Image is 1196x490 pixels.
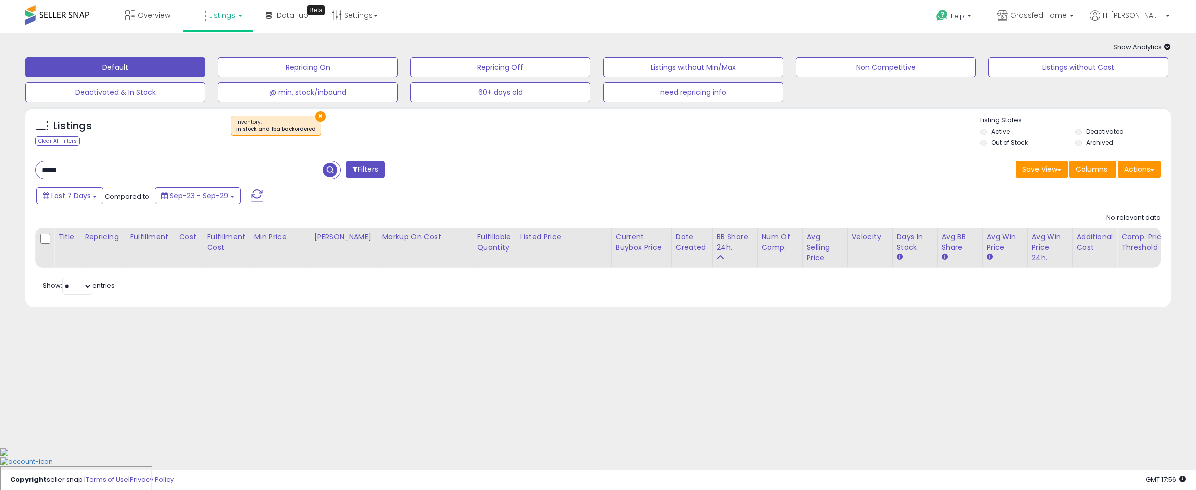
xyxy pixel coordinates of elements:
[64,328,72,336] button: Start recording
[951,12,964,20] span: Help
[218,57,398,77] button: Repricing On
[58,232,76,242] div: Title
[1118,161,1161,178] button: Actions
[410,57,590,77] button: Repricing Off
[603,82,783,102] button: need repricing info
[29,6,45,22] img: Profile image for Elias
[8,141,192,269] div: Adam says…
[170,191,228,201] span: Sep-23 - Sep-29
[762,232,798,253] div: Num of Comp.
[8,141,164,261] div: Hey [PERSON_NAME]. You'll want to double-click on the min/max.Let me know if you encounter issues.
[16,147,156,167] div: Hey [PERSON_NAME]. You'll want to double-click on the min/max.
[157,4,176,23] button: Home
[32,328,40,336] button: Emoji picker
[7,4,26,23] button: go back
[980,116,1171,125] p: Listing States:
[410,82,590,102] button: 60+ days old
[254,232,305,242] div: Min Price
[36,187,103,204] button: Last 7 Days
[85,232,121,242] div: Repricing
[179,232,199,242] div: Cost
[928,2,981,33] a: Help
[987,253,993,262] small: Avg Win Price.
[314,232,373,242] div: [PERSON_NAME]
[16,289,156,299] div: Hi [PERSON_NAME],
[16,328,24,336] button: Upload attachment
[1076,164,1107,174] span: Columns
[1077,232,1113,253] div: Additional Cost
[35,136,80,146] div: Clear All Filters
[936,9,948,22] i: Get Help
[1106,213,1161,223] div: No relevant data
[25,82,205,102] button: Deactivated & In Stock
[796,57,976,77] button: Non Competitive
[1016,161,1068,178] button: Save View
[138,10,170,20] span: Overview
[1113,42,1171,52] span: Show Analytics
[16,303,156,342] div: The double-click is deceiving. We get this question a lot and will eventually update it. Were you...
[942,232,978,253] div: Avg BB Share
[382,232,468,242] div: Markup on Cost
[477,232,511,253] div: Fulfillable Quantity
[603,57,783,77] button: Listings without Min/Max
[236,118,316,133] span: Inventory :
[1121,232,1173,253] div: Comp. Price Threshold
[988,57,1168,77] button: Listings without Cost
[48,328,56,336] button: Gif picker
[1103,10,1163,20] span: Hi [PERSON_NAME]
[852,232,888,242] div: Velocity
[51,191,91,201] span: Last 7 Days
[807,232,843,263] div: Avg Selling Price
[676,232,708,253] div: Date Created
[130,232,170,242] div: Fulfillment
[176,4,194,22] div: Close
[105,192,151,201] span: Compared to:
[1069,161,1116,178] button: Columns
[49,5,114,13] h1: [PERSON_NAME]
[942,253,948,262] small: Avg BB Share.
[8,283,164,364] div: Hi [PERSON_NAME],The double-click is deceiving. We get this question a lot and will eventually up...
[315,111,326,122] button: ×
[43,281,115,290] span: Show: entries
[520,232,607,242] div: Listed Price
[16,245,156,255] div: Let me know if you encounter issues.
[8,269,192,283] div: [DATE]
[1086,127,1124,136] label: Deactivated
[991,127,1010,136] label: Active
[9,307,192,324] textarea: Message…
[717,232,753,253] div: BB Share 24h.
[53,119,92,133] h5: Listings
[1010,10,1067,20] span: Grassfed Home
[991,138,1028,147] label: Out of Stock
[307,5,325,15] div: Tooltip anchor
[25,57,205,77] button: Default
[1086,138,1113,147] label: Archived
[897,232,933,253] div: Days In Stock
[616,232,667,253] div: Current Buybox Price
[987,232,1023,253] div: Avg Win Price
[155,187,241,204] button: Sep-23 - Sep-29
[172,324,188,340] button: Send a message…
[277,10,308,20] span: DataHub
[44,108,184,127] div: Doesn't seem like i'm able to edit min and max on my walmart listings
[1032,232,1068,263] div: Avg Win Price 24h.
[897,253,903,262] small: Days In Stock.
[218,82,398,102] button: @ min, stock/inbound
[8,283,192,382] div: Elias says…
[49,13,100,23] p: Active 45m ago
[236,126,316,133] div: in stock and fba backordered
[209,10,235,20] span: Listings
[1090,10,1170,33] a: Hi [PERSON_NAME]
[378,228,473,268] th: The percentage added to the cost of goods (COGS) that forms the calculator for Min & Max prices.
[207,232,245,253] div: Fulfillment Cost
[346,161,385,178] button: Filters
